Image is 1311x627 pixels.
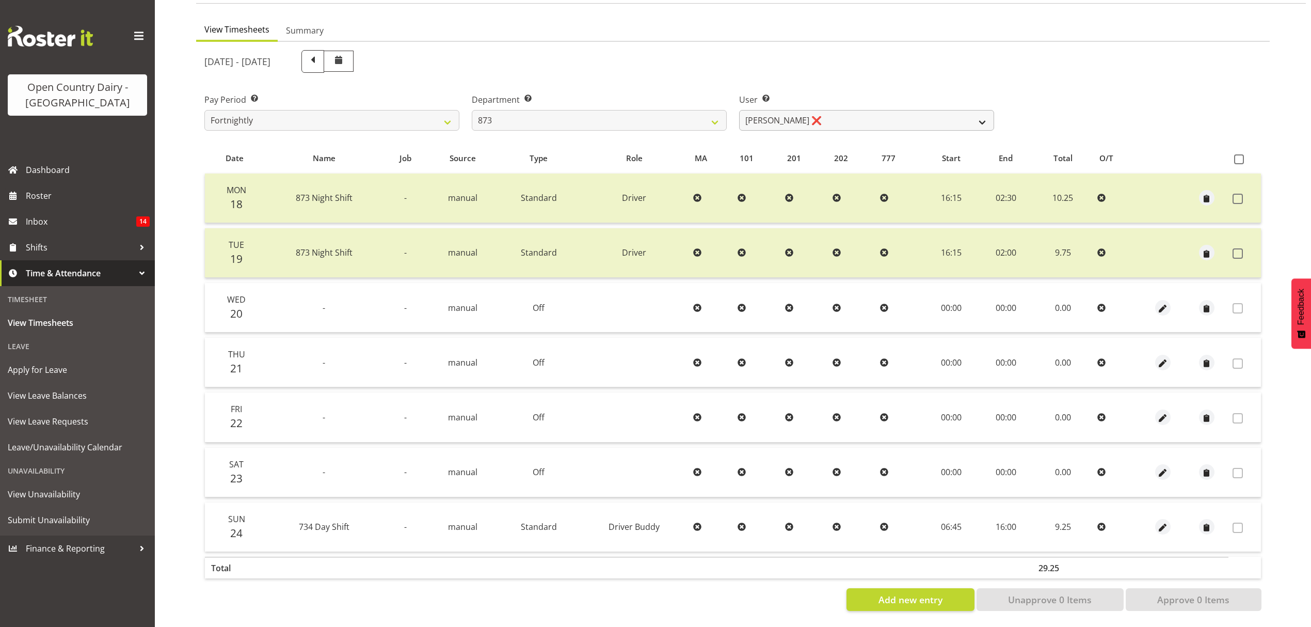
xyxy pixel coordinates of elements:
[448,192,477,203] span: manual
[609,521,660,532] span: Driver Buddy
[313,152,335,164] span: Name
[498,338,580,387] td: Off
[846,588,974,611] button: Add new entry
[979,228,1032,278] td: 02:00
[1157,593,1229,606] span: Approve 0 Items
[530,152,548,164] span: Type
[450,152,476,164] span: Source
[8,414,147,429] span: View Leave Requests
[878,593,942,606] span: Add new entry
[979,174,1032,223] td: 02:30
[18,80,137,111] div: Open Country Dairy - [GEOGRAPHIC_DATA]
[882,152,896,164] span: 777
[1008,593,1092,606] span: Unapprove 0 Items
[1032,557,1093,578] th: 29.25
[472,93,727,106] label: Department
[1032,503,1093,552] td: 9.25
[399,152,411,164] span: Job
[8,315,147,331] span: View Timesheets
[8,362,147,378] span: Apply for Leave
[286,24,324,37] span: Summary
[999,152,1013,164] span: End
[695,152,707,164] span: MA
[323,302,325,314] span: -
[1032,283,1093,333] td: 0.00
[3,507,152,533] a: Submit Unavailability
[3,409,152,434] a: View Leave Requests
[1297,289,1306,325] span: Feedback
[227,184,246,196] span: Mon
[230,526,243,540] span: 24
[26,214,136,229] span: Inbox
[626,152,643,164] span: Role
[229,239,244,250] span: Tue
[323,466,325,478] span: -
[205,557,264,578] th: Total
[979,448,1032,497] td: 00:00
[923,338,979,387] td: 00:00
[230,197,243,211] span: 18
[3,434,152,460] a: Leave/Unavailability Calendar
[404,466,407,478] span: -
[404,412,407,423] span: -
[1032,393,1093,442] td: 0.00
[26,541,134,556] span: Finance & Reporting
[979,283,1032,333] td: 00:00
[229,459,244,470] span: Sat
[231,403,242,415] span: Fri
[26,188,150,203] span: Roster
[498,503,580,552] td: Standard
[622,247,646,258] span: Driver
[296,247,353,258] span: 873 Night Shift
[622,192,646,203] span: Driver
[228,513,245,525] span: Sun
[404,521,407,532] span: -
[977,588,1124,611] button: Unapprove 0 Items
[923,503,979,552] td: 06:45
[923,448,979,497] td: 00:00
[498,228,580,278] td: Standard
[498,283,580,333] td: Off
[299,521,349,532] span: 734 Day Shift
[8,512,147,528] span: Submit Unavailability
[26,162,150,178] span: Dashboard
[8,487,147,502] span: View Unavailability
[1032,228,1093,278] td: 9.75
[834,152,848,164] span: 202
[1053,152,1073,164] span: Total
[230,306,243,321] span: 20
[230,416,243,430] span: 22
[230,471,243,485] span: 23
[3,336,152,357] div: Leave
[228,349,245,360] span: Thu
[8,388,147,403] span: View Leave Balances
[3,357,152,383] a: Apply for Leave
[3,460,152,481] div: Unavailability
[448,521,477,532] span: manual
[923,283,979,333] td: 00:00
[498,448,580,497] td: Off
[204,56,270,67] h5: [DATE] - [DATE]
[8,26,93,46] img: Rosterit website logo
[3,310,152,336] a: View Timesheets
[498,174,580,223] td: Standard
[498,393,580,442] td: Off
[227,294,246,305] span: Wed
[1032,448,1093,497] td: 0.00
[404,302,407,314] span: -
[323,357,325,368] span: -
[979,503,1032,552] td: 16:00
[3,289,152,310] div: Timesheet
[404,357,407,368] span: -
[923,228,979,278] td: 16:15
[448,357,477,368] span: manual
[26,240,134,255] span: Shifts
[923,174,979,223] td: 16:15
[204,93,459,106] label: Pay Period
[942,152,961,164] span: Start
[404,192,407,203] span: -
[230,252,243,266] span: 19
[230,361,243,375] span: 21
[1032,174,1093,223] td: 10.25
[1291,278,1311,349] button: Feedback - Show survey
